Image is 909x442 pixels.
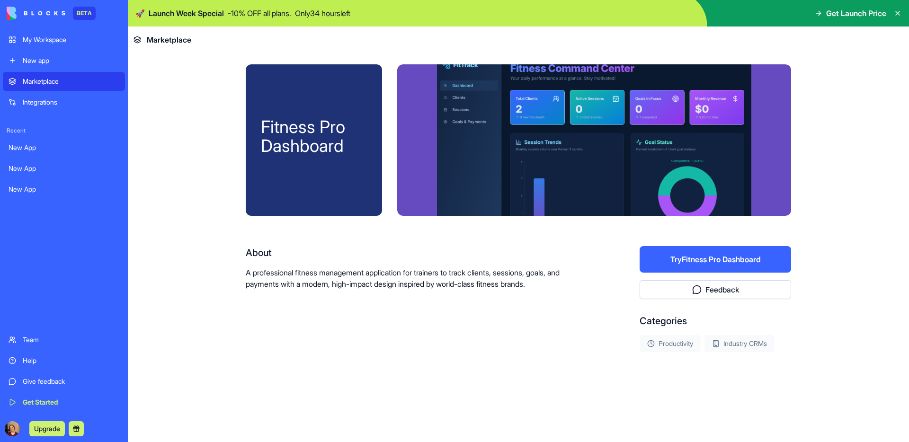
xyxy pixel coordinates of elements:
[29,424,65,433] a: Upgrade
[3,180,125,199] a: New App
[73,7,96,20] div: BETA
[23,56,119,65] div: New app
[5,421,20,436] img: ACg8ocJRIDT7cNZee_TooWGnB7YX4EvKNN1fbsqnOOO89ymTG0i3Hdg=s96-c
[640,280,791,299] button: Feedback
[23,356,119,365] div: Help
[9,185,119,194] div: New App
[23,398,119,407] div: Get Started
[3,51,125,70] a: New app
[147,34,191,45] span: Marketplace
[3,138,125,157] a: New App
[640,314,791,327] div: Categories
[246,246,579,259] div: About
[3,159,125,178] a: New App
[3,93,125,112] a: Integrations
[261,117,367,155] div: Fitness Pro Dashboard
[23,335,119,345] div: Team
[704,335,775,352] div: Industry CRMs
[9,143,119,152] div: New App
[228,8,291,19] p: - 10 % OFF all plans.
[7,7,65,20] img: logo
[9,164,119,173] div: New App
[3,127,125,134] span: Recent
[23,97,119,107] div: Integrations
[3,330,125,349] a: Team
[246,267,579,290] p: A professional fitness management application for trainers to track clients, sessions, goals, and...
[3,351,125,370] a: Help
[3,372,125,391] a: Give feedback
[826,8,886,19] span: Get Launch Price
[3,30,125,49] a: My Workspace
[3,72,125,91] a: Marketplace
[3,393,125,412] a: Get Started
[23,377,119,386] div: Give feedback
[640,335,701,352] div: Productivity
[149,8,224,19] span: Launch Week Special
[7,7,96,20] a: BETA
[23,35,119,44] div: My Workspace
[23,77,119,86] div: Marketplace
[295,8,350,19] p: Only 34 hours left
[29,421,65,436] button: Upgrade
[135,8,145,19] span: 🚀
[640,246,791,273] button: TryFitness Pro Dashboard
